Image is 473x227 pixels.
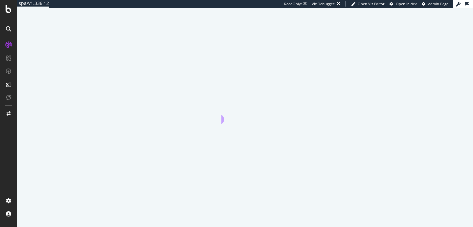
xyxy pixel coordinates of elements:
a: Admin Page [422,1,448,7]
a: Open in dev [390,1,417,7]
div: Viz Debugger: [312,1,335,7]
div: animation [221,100,269,124]
div: ReadOnly: [284,1,302,7]
span: Open Viz Editor [358,1,385,6]
span: Admin Page [428,1,448,6]
a: Open Viz Editor [351,1,385,7]
span: Open in dev [396,1,417,6]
